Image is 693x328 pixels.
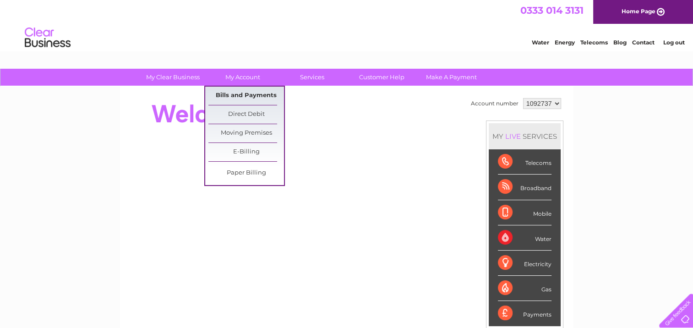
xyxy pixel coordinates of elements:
a: Contact [632,39,655,46]
a: 0333 014 3131 [520,5,584,16]
div: LIVE [503,132,523,141]
div: Gas [498,276,551,301]
div: Telecoms [498,149,551,175]
div: Electricity [498,251,551,276]
div: MY SERVICES [489,123,561,149]
a: Services [274,69,350,86]
a: Make A Payment [414,69,489,86]
a: Water [532,39,549,46]
a: Bills and Payments [208,87,284,105]
img: logo.png [24,24,71,52]
a: E-Billing [208,143,284,161]
td: Account number [469,96,521,111]
a: My Account [205,69,280,86]
a: Log out [663,39,684,46]
div: Payments [498,301,551,326]
a: Telecoms [580,39,608,46]
div: Clear Business is a trading name of Verastar Limited (registered in [GEOGRAPHIC_DATA] No. 3667643... [131,5,563,44]
a: Direct Debit [208,105,284,124]
div: Mobile [498,200,551,225]
a: Customer Help [344,69,420,86]
div: Water [498,225,551,251]
a: Paper Billing [208,164,284,182]
a: My Clear Business [135,69,211,86]
a: Moving Premises [208,124,284,142]
a: Energy [555,39,575,46]
div: Broadband [498,175,551,200]
a: Blog [613,39,627,46]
